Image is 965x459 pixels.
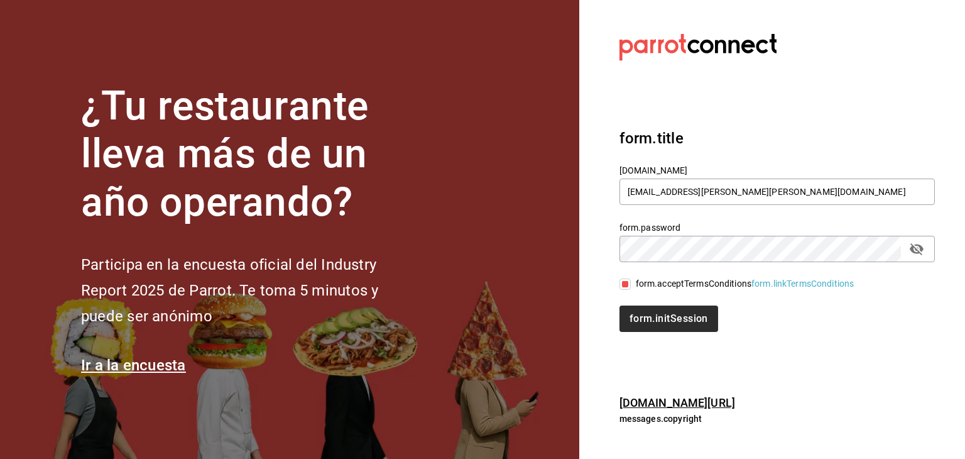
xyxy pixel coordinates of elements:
[619,306,718,332] button: form.initSession
[81,252,420,329] h2: Participa en la encuesta oficial del Industry Report 2025 de Parrot. Te toma 5 minutos y puede se...
[906,238,927,260] button: passwordField
[81,82,420,227] h1: ¿Tu restaurante lleva más de un año operando?
[636,277,854,290] div: form.acceptTermsConditions
[751,279,854,289] a: form.linkTermsConditions
[81,357,186,374] a: Ir a la encuesta
[619,165,935,174] label: [DOMAIN_NAME]
[619,223,935,231] label: form.password
[619,412,935,425] p: messages.copyright
[619,396,735,409] a: [DOMAIN_NAME][URL]
[619,179,935,205] input: form.placeHolderEmail
[619,127,935,150] h3: form.title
